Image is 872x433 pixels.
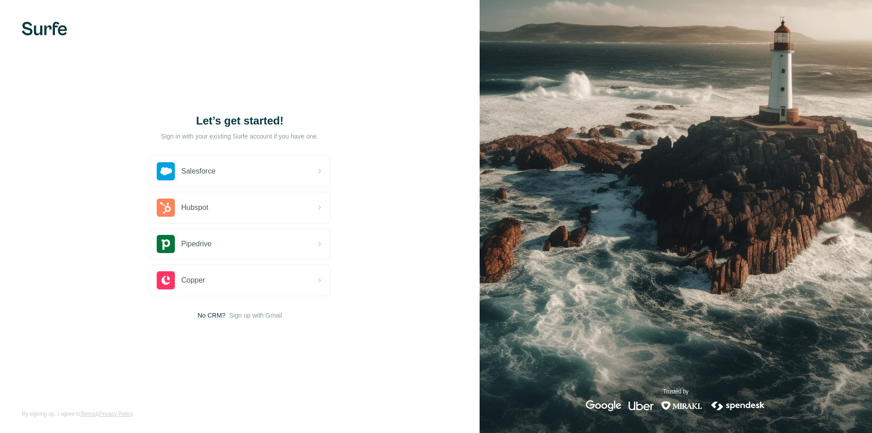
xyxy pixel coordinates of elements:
[157,199,175,217] img: hubspot's logo
[80,411,95,417] a: Terms
[157,271,175,289] img: copper's logo
[149,114,331,128] h1: Let’s get started!
[161,132,318,141] p: Sign in with your existing Surfe account if you have one.
[157,235,175,253] img: pipedrive's logo
[661,400,703,411] img: mirakl's logo
[629,400,654,411] img: uber's logo
[99,411,133,417] a: Privacy Policy
[229,311,282,320] button: Sign up with Gmail
[586,400,621,411] img: google's logo
[181,166,216,177] span: Salesforce
[710,400,766,411] img: spendesk's logo
[663,388,689,396] p: Trusted by
[181,202,208,213] span: Hubspot
[22,22,67,35] img: Surfe's logo
[157,162,175,180] img: salesforce's logo
[181,239,212,249] span: Pipedrive
[198,311,225,320] span: No CRM?
[181,275,205,286] span: Copper
[22,410,133,418] span: By signing up, I agree to &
